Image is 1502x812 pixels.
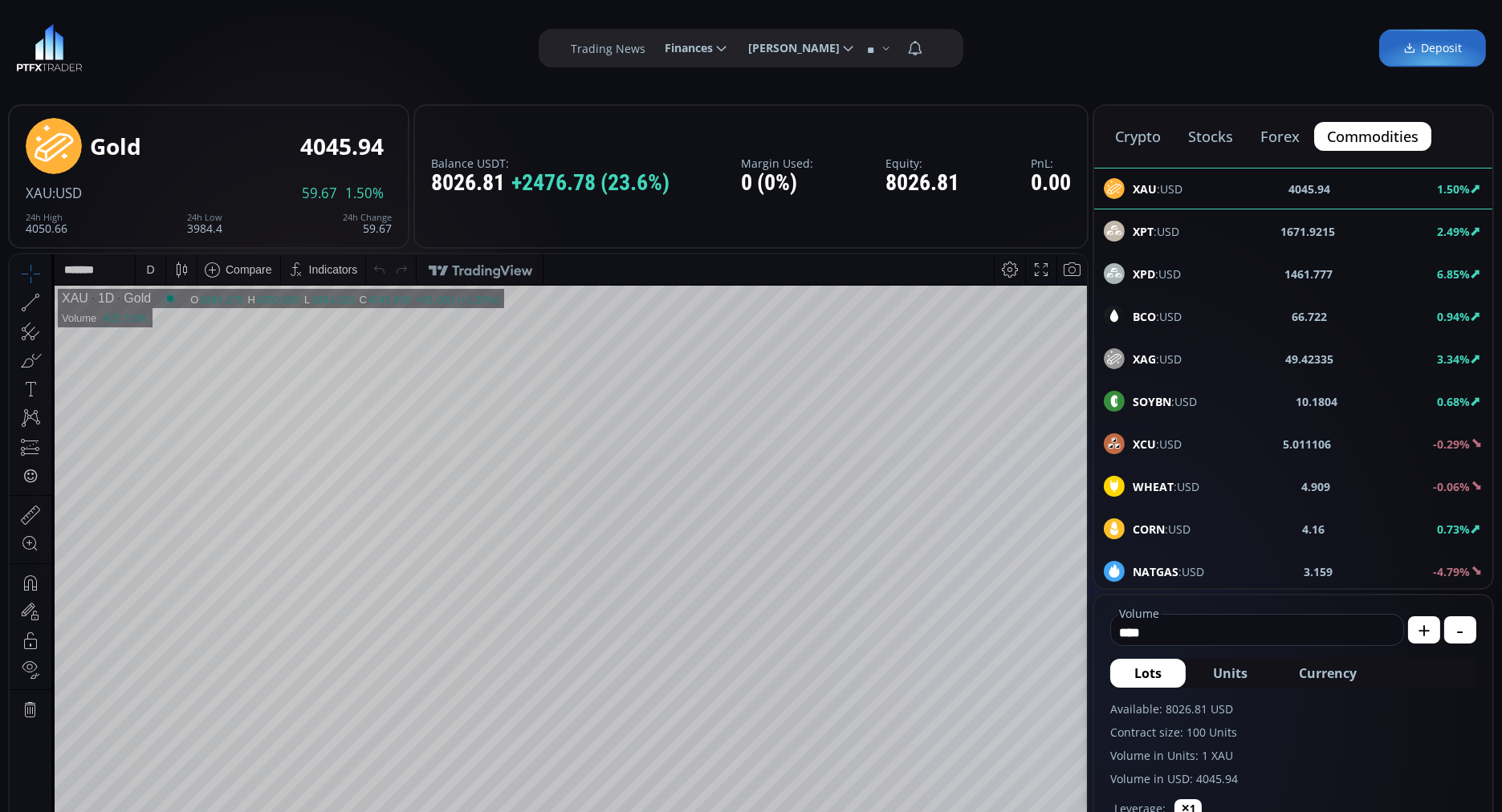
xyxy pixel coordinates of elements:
[1110,659,1186,688] button: Lots
[1048,703,1069,716] div: auto
[1031,171,1071,196] div: 0.00
[1133,351,1156,367] b: XAG
[1133,266,1155,282] b: XPD
[295,39,301,51] div: L
[741,157,813,169] label: Margin Used:
[885,157,959,169] label: Equity:
[1133,266,1181,282] span: :USD
[301,39,344,51] div: 3984.320
[885,171,959,196] div: 8026.81
[431,171,670,196] div: 8026.81
[358,39,401,51] div: 4045.930
[52,37,79,51] div: XAU
[343,213,392,234] div: 59.67
[1133,479,1174,494] b: WHEAT
[1281,223,1336,240] b: 1671.9215
[300,134,384,159] div: 4045.94
[1292,308,1327,325] b: 66.722
[511,171,670,196] span: +2476.78 (23.6%)
[26,213,67,234] div: 4050.66
[1437,266,1470,282] b: 6.85%
[889,694,978,725] button: 15:37:45 (UTC)
[181,703,194,716] div: 1d
[1433,436,1470,452] b: -0.29%
[188,213,223,234] div: 3984.4
[1284,436,1332,453] b: 5.011106
[1314,122,1431,151] button: commodities
[1403,40,1462,57] span: Deposit
[1133,436,1182,453] span: :USD
[1285,351,1333,367] b: 49.42335
[1305,563,1333,580] b: 3.159
[246,39,290,51] div: 4050.690
[1042,694,1075,725] div: Toggle Auto Scale
[1433,479,1470,494] b: -0.06%
[406,39,490,51] div: +61.600 (+1.55%)
[58,703,70,716] div: 5y
[1133,393,1197,410] span: :USD
[1189,659,1272,688] button: Units
[14,214,27,229] div: 
[238,39,246,51] div: H
[1285,266,1333,282] b: 1461.777
[1299,664,1357,683] span: Currency
[1021,703,1036,716] div: log
[1134,664,1162,683] span: Lots
[1408,616,1440,644] button: +
[895,703,972,716] span: 15:37:45 (UTC)
[1437,309,1470,324] b: 0.94%
[1302,478,1331,495] b: 4.909
[1275,659,1381,688] button: Currency
[104,37,141,51] div: Gold
[299,9,348,22] div: Indicators
[188,213,223,222] div: 24h Low
[52,184,82,202] span: :USD
[1296,393,1338,410] b: 10.1804
[1133,308,1182,325] span: :USD
[1031,157,1071,169] label: PnL:
[1133,522,1165,537] b: CORN
[1016,694,1042,725] div: Toggle Log Scale
[1133,351,1182,367] span: :USD
[1437,522,1470,537] b: 0.73%
[1433,564,1470,579] b: -4.79%
[37,656,44,678] div: Hide Drawings Toolbar
[1133,394,1171,409] b: SOYBN
[215,694,241,725] div: Go to
[1248,122,1313,151] button: forex
[90,134,141,159] div: Gold
[1110,724,1476,741] label: Contract size: 100 Units
[93,58,138,70] div: 422.728K
[741,171,813,196] div: 0 (0%)
[79,37,104,51] div: 1D
[571,40,645,57] label: Trading News
[1303,521,1325,538] b: 4.16
[1133,309,1156,324] b: BCO
[81,703,93,716] div: 1y
[1133,436,1156,452] b: XCU
[104,703,120,716] div: 3m
[1133,223,1179,240] span: :USD
[345,186,384,201] span: 1.50%
[181,39,189,51] div: O
[1175,122,1246,151] button: stocks
[153,37,168,51] div: Market open
[131,703,146,716] div: 1m
[1110,770,1476,787] label: Volume in USD: 4045.94
[1110,700,1476,717] label: Available: 8026.81 USD
[52,58,87,70] div: Volume
[431,157,670,169] label: Balance USDT:
[1437,394,1470,409] b: 0.68%
[16,24,83,72] img: LOGO
[1110,747,1476,764] label: Volume in Units: 1 XAU
[1133,563,1204,580] span: :USD
[350,39,358,51] div: C
[1444,616,1476,644] button: -
[1379,30,1486,67] a: Deposit
[343,213,392,222] div: 24h Change
[993,694,1016,725] div: Toggle Percentage
[1437,351,1470,367] b: 3.34%
[1133,224,1154,239] b: XPT
[302,186,337,201] span: 59.67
